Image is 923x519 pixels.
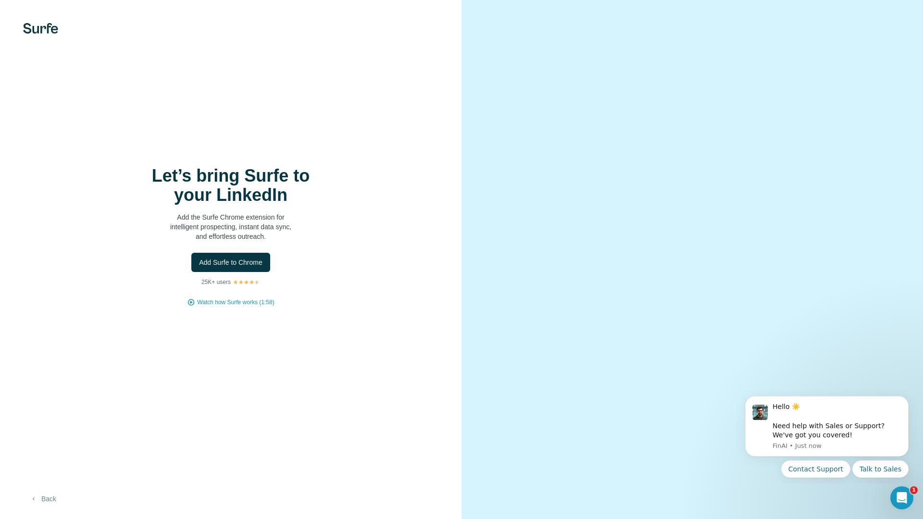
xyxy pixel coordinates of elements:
[135,212,327,241] p: Add the Surfe Chrome extension for intelligent prospecting, instant data sync, and effortless out...
[233,279,260,285] img: Rating Stars
[23,23,58,34] img: Surfe's logo
[201,278,231,286] p: 25K+ users
[197,298,274,307] button: Watch how Surfe works (1:58)
[191,253,270,272] button: Add Surfe to Chrome
[199,258,262,267] span: Add Surfe to Chrome
[910,486,918,494] span: 1
[23,490,63,507] button: Back
[135,166,327,205] h1: Let’s bring Surfe to your LinkedIn
[731,387,923,483] iframe: Intercom notifications message
[890,486,913,509] iframe: Intercom live chat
